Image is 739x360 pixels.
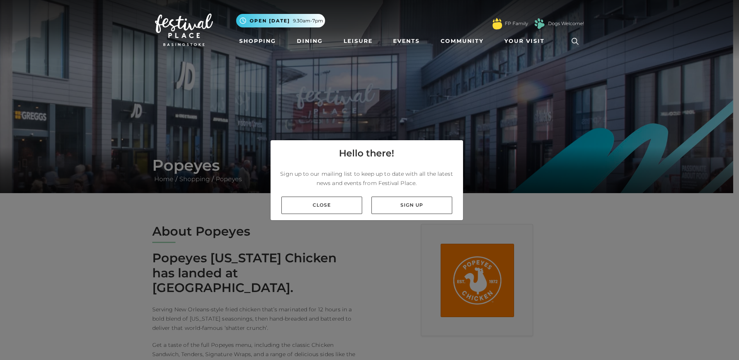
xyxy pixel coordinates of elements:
a: FP Family [505,20,528,27]
p: Sign up to our mailing list to keep up to date with all the latest news and events from Festival ... [277,169,457,188]
a: Your Visit [501,34,552,48]
a: Sign up [371,197,452,214]
a: Leisure [341,34,376,48]
a: Shopping [236,34,279,48]
button: Open [DATE] 9.30am-7pm [236,14,325,27]
a: Community [438,34,487,48]
img: Festival Place Logo [155,14,213,46]
span: 9.30am-7pm [293,17,323,24]
span: Open [DATE] [250,17,290,24]
h4: Hello there! [339,146,394,160]
a: Events [390,34,423,48]
span: Your Visit [504,37,545,45]
a: Dining [294,34,326,48]
a: Dogs Welcome! [548,20,584,27]
a: Close [281,197,362,214]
